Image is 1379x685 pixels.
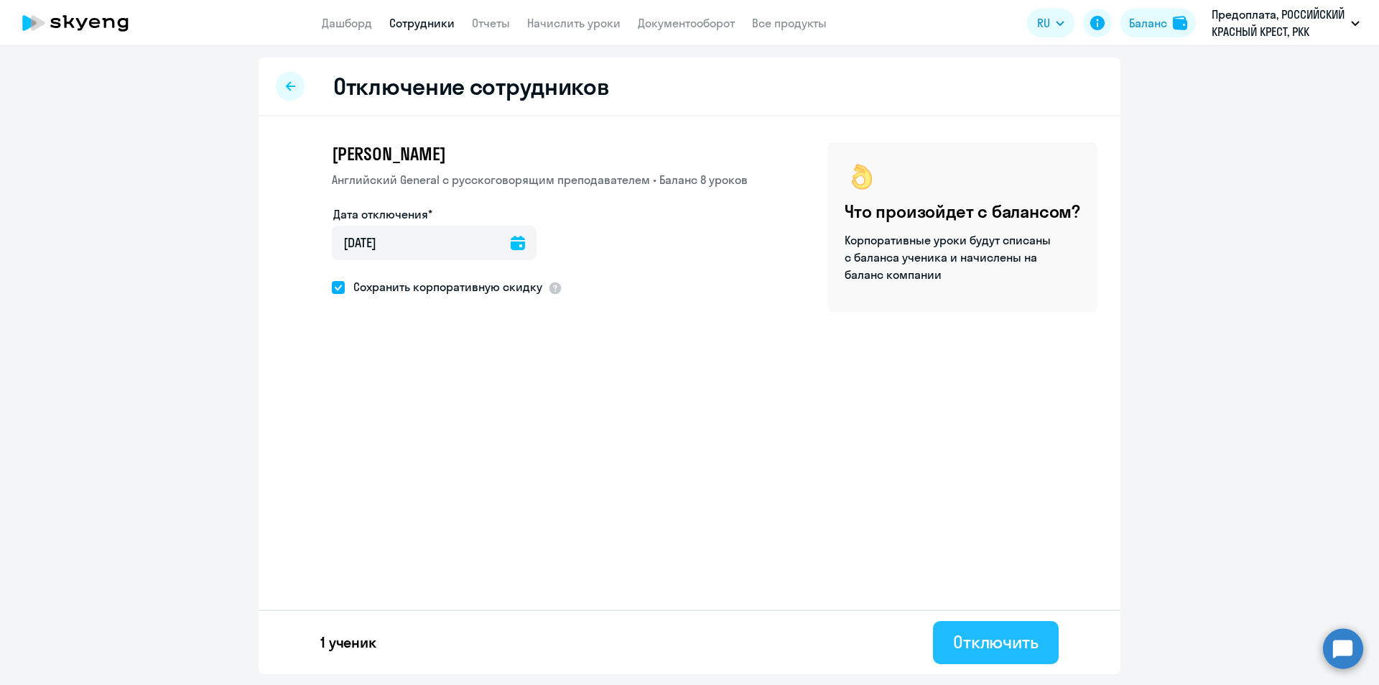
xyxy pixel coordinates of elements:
span: RU [1037,14,1050,32]
a: Сотрудники [389,16,455,30]
h4: Что произойдет с балансом? [845,200,1080,223]
button: RU [1027,9,1074,37]
label: Дата отключения* [333,206,432,223]
p: Предоплата, РОССИЙСКИЙ КРАСНЫЙ КРЕСТ, РКК [1212,6,1345,40]
a: Начислить уроки [527,16,621,30]
a: Дашборд [322,16,372,30]
span: Сохранить корпоративную скидку [345,278,542,295]
button: Балансbalance [1120,9,1196,37]
img: ok [845,160,879,194]
div: Баланс [1129,14,1167,32]
input: дд.мм.гггг [332,226,537,260]
button: Отключить [933,621,1059,664]
button: Предоплата, РОССИЙСКИЙ КРАСНЫЙ КРЕСТ, РКК [1204,6,1367,40]
img: balance [1173,16,1187,30]
p: Английский General с русскоговорящим преподавателем • Баланс 8 уроков [332,171,748,188]
p: 1 ученик [320,633,376,653]
a: Отчеты [472,16,510,30]
a: Все продукты [752,16,827,30]
p: Корпоративные уроки будут списаны с баланса ученика и начислены на баланс компании [845,231,1053,283]
a: Документооборот [638,16,735,30]
span: [PERSON_NAME] [332,142,445,165]
div: Отключить [953,630,1039,653]
h2: Отключение сотрудников [333,72,609,101]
